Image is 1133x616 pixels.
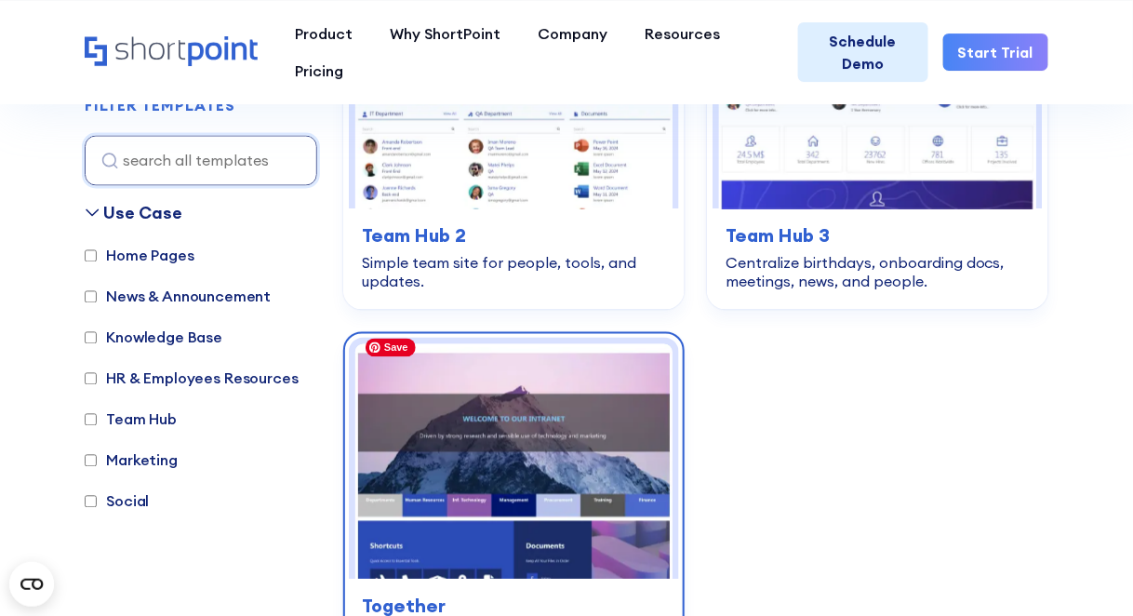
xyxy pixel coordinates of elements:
label: Team Hub [85,408,177,431]
a: Company [519,15,626,52]
div: Centralize birthdays, onboarding docs, meetings, news, and people. [726,254,1030,291]
span: Save [366,339,416,357]
img: Together – Intranet Homepage Template: Modern hub for news, documents, events, and shortcuts. [355,344,673,580]
div: Why ShortPoint [390,22,500,45]
label: Social [85,490,149,513]
iframe: Chat Widget [1040,527,1133,616]
div: Simple team site for people, tools, and updates. [362,254,666,291]
a: Schedule Demo [798,22,928,82]
h3: Team Hub 2 [362,222,666,250]
div: Use Case [103,201,182,226]
label: News & Announcement [85,286,271,308]
a: Resources [626,15,739,52]
a: Product [276,15,371,52]
div: Resources [645,22,720,45]
input: search all templates [85,136,317,186]
label: Marketing [85,449,178,472]
button: Open CMP widget [9,562,54,607]
input: Knowledge Base [85,332,97,344]
label: Home Pages [85,245,193,267]
label: HR & Employees Resources [85,368,298,390]
input: Marketing [85,455,97,467]
input: News & Announcement [85,291,97,303]
a: Start Trial [943,33,1048,71]
a: Home [85,36,258,68]
a: Pricing [276,52,362,89]
a: Why ShortPoint [371,15,519,52]
div: Company [538,22,607,45]
h3: Team Hub 3 [726,222,1030,250]
input: Home Pages [85,250,97,262]
h2: FILTER TEMPLATES [85,98,234,114]
div: Product [295,22,353,45]
div: Pricing [295,60,343,82]
input: Team Hub [85,414,97,426]
input: HR & Employees Resources [85,373,97,385]
label: Knowledge Base [85,327,222,349]
input: Social [85,496,97,508]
